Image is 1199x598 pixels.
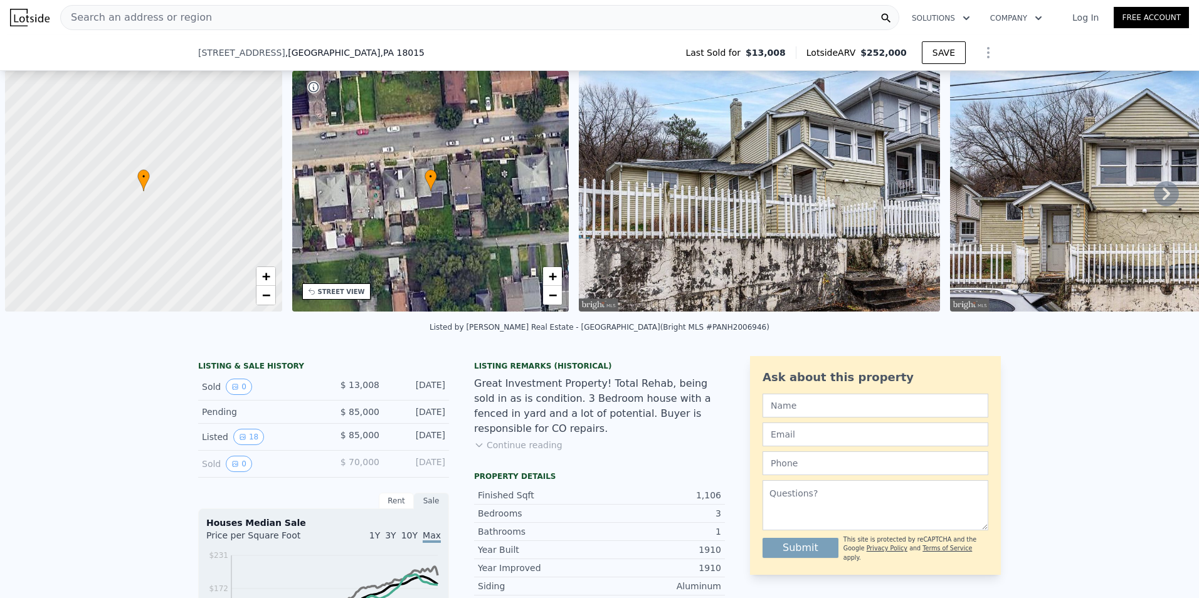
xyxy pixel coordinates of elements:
div: [DATE] [389,456,445,472]
a: Privacy Policy [867,545,907,552]
div: Ask about this property [763,369,988,386]
img: Sale: 152049938 Parcel: 91100039 [579,71,940,312]
div: This site is protected by reCAPTCHA and the Google and apply. [843,535,988,562]
div: • [425,169,437,191]
div: 1910 [599,562,721,574]
button: Solutions [902,7,980,29]
div: STREET VIEW [318,287,365,296]
span: $ 70,000 [341,457,379,467]
div: Great Investment Property! Total Rehab, being sold in as is condition. 3 Bedroom house with a fen... [474,376,725,436]
span: $ 85,000 [341,430,379,440]
span: • [425,171,437,182]
button: Continue reading [474,439,563,451]
div: Siding [478,580,599,592]
span: • [137,171,150,182]
div: 1,106 [599,489,721,501]
tspan: $172 [209,584,228,593]
span: Search an address or region [61,10,212,25]
div: 1 [599,525,721,538]
input: Phone [763,451,988,475]
button: Company [980,7,1052,29]
button: Submit [763,538,838,558]
input: Name [763,394,988,417]
a: Zoom in [543,267,562,286]
span: $252,000 [860,48,907,58]
button: View historical data [226,379,252,395]
div: Price per Square Foot [206,529,324,549]
span: $13,008 [746,46,786,59]
img: Lotside [10,9,50,26]
button: Show Options [976,40,1001,65]
tspan: $231 [209,551,228,560]
div: Year Improved [478,562,599,574]
div: • [137,169,150,191]
a: Zoom out [543,286,562,305]
button: View historical data [226,456,252,472]
span: , [GEOGRAPHIC_DATA] [285,46,425,59]
div: Sale [414,493,449,509]
span: $ 85,000 [341,407,379,417]
div: Pending [202,406,314,418]
div: Bathrooms [478,525,599,538]
button: SAVE [922,41,966,64]
div: Houses Median Sale [206,517,441,529]
div: Rent [379,493,414,509]
span: $ 13,008 [341,380,379,390]
span: 1Y [369,530,380,540]
span: 10Y [401,530,418,540]
div: Bedrooms [478,507,599,520]
span: Last Sold for [685,46,746,59]
div: [DATE] [389,379,445,395]
div: Year Built [478,543,599,556]
div: Listed by [PERSON_NAME] Real Estate - [GEOGRAPHIC_DATA] (Bright MLS #PANH2006946) [430,323,769,332]
a: Zoom out [256,286,275,305]
div: 1910 [599,543,721,556]
div: Listed [202,429,314,445]
div: Finished Sqft [478,489,599,501]
span: 3Y [385,530,396,540]
div: Listing Remarks (Historical) [474,361,725,371]
div: Aluminum [599,580,721,592]
span: − [261,287,270,303]
span: [STREET_ADDRESS] [198,46,285,59]
div: Sold [202,379,314,395]
div: [DATE] [389,429,445,445]
span: − [549,287,557,303]
a: Free Account [1114,7,1189,28]
div: [DATE] [389,406,445,418]
div: Sold [202,456,314,472]
span: , PA 18015 [380,48,425,58]
a: Terms of Service [922,545,972,552]
div: 3 [599,507,721,520]
a: Log In [1057,11,1114,24]
span: Lotside ARV [806,46,860,59]
input: Email [763,422,988,446]
div: LISTING & SALE HISTORY [198,361,449,374]
button: View historical data [233,429,264,445]
span: + [549,268,557,284]
span: Max [423,530,441,543]
span: + [261,268,270,284]
div: Property details [474,471,725,481]
a: Zoom in [256,267,275,286]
